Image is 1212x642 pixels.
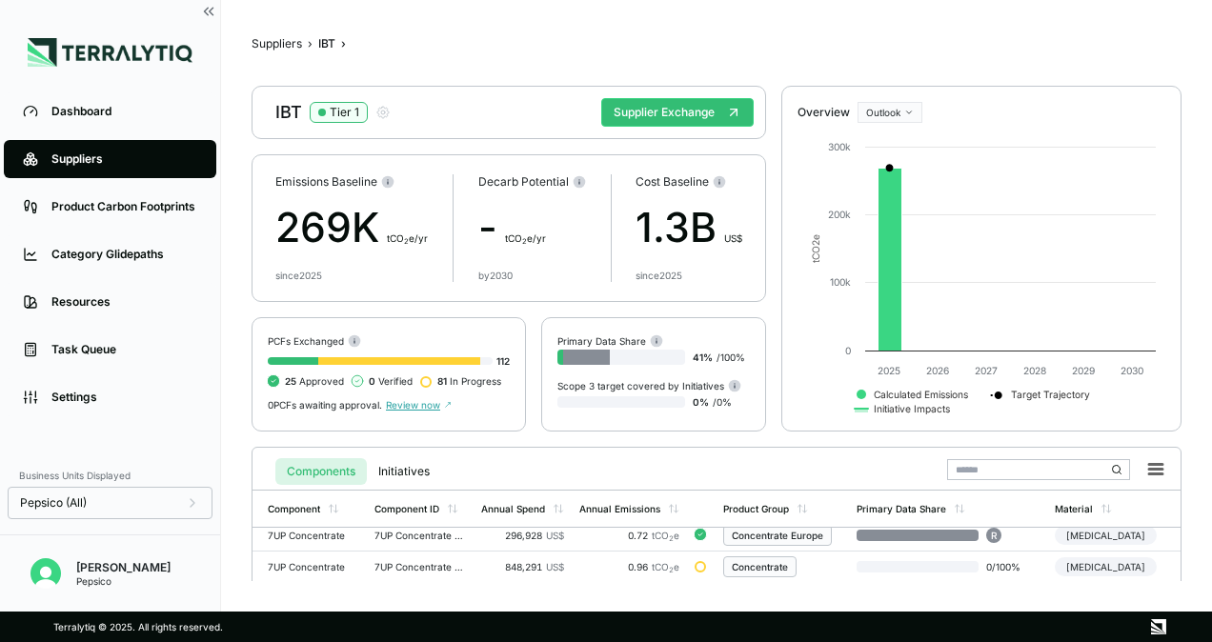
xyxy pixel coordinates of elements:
[367,458,441,485] button: Initiatives
[437,375,447,387] span: 81
[732,561,788,572] div: Concentrate
[268,399,382,411] span: 0 PCFs awaiting approval.
[51,199,197,214] div: Product Carbon Footprints
[669,566,674,574] sub: 2
[693,396,709,408] span: 0 %
[275,270,322,281] div: since 2025
[437,375,501,387] span: In Progress
[285,375,296,387] span: 25
[478,197,586,258] div: -
[330,105,359,120] div: Tier 1
[557,333,663,348] div: Primary Data Share
[51,294,197,310] div: Resources
[386,399,452,411] span: Review now
[732,530,823,541] div: Concentrate Europe
[51,342,197,357] div: Task Queue
[8,464,212,487] div: Business Units Displayed
[496,355,510,367] span: 112
[51,104,197,119] div: Dashboard
[857,503,946,514] div: Primary Data Share
[669,534,674,543] sub: 2
[252,36,302,51] button: Suppliers
[481,561,564,572] div: 848,291
[51,151,197,167] div: Suppliers
[275,197,428,258] div: 269K
[991,530,997,541] span: R
[478,174,586,190] div: Decarb Potential
[601,98,754,127] button: Supplier Exchange
[636,174,742,190] div: Cost Baseline
[975,365,998,376] text: 2027
[717,351,745,363] span: / 100 %
[369,375,375,387] span: 0
[268,530,359,541] div: 7UP Concentrate
[926,365,949,376] text: 2026
[51,247,197,262] div: Category Glidepaths
[76,575,171,587] div: Pepsico
[404,237,409,246] sub: 2
[341,36,346,51] span: ›
[369,375,413,387] span: Verified
[636,197,742,258] div: 1.3B
[387,232,428,244] span: t CO e/yr
[76,560,171,575] div: [PERSON_NAME]
[268,561,359,572] div: 7UP Concentrate
[481,530,564,541] div: 296,928
[28,38,192,67] img: Logo
[478,270,513,281] div: by 2030
[20,495,87,511] span: Pepsico (All)
[830,276,851,288] text: 100k
[724,232,742,244] span: US$
[275,101,391,124] div: IBT
[481,503,545,514] div: Annual Spend
[374,530,466,541] div: 7UP Concentrate Sayhun
[579,503,660,514] div: Annual Emissions
[979,561,1040,572] span: 0 / 100 %
[374,561,466,572] div: 7UP Concentrate [GEOGRAPHIC_DATA]
[828,141,851,152] text: 300k
[374,503,439,514] div: Component ID
[652,561,679,572] span: tCO e
[318,36,335,51] div: IBT
[268,333,510,348] div: PCFs Exchanged
[828,209,851,220] text: 200k
[713,396,732,408] span: / 0 %
[546,561,564,572] span: US$
[275,458,367,485] button: Components
[1023,365,1046,376] text: 2028
[652,530,679,541] span: tCO e
[810,240,821,246] tspan: 2
[522,237,527,246] sub: 2
[23,551,69,596] button: Open user button
[579,561,679,572] div: 0.96
[798,105,850,120] div: Overview
[51,390,197,405] div: Settings
[308,36,313,51] span: ›
[1072,365,1095,376] text: 2029
[810,234,821,263] text: tCO e
[557,378,741,392] div: Scope 3 target covered by Initiatives
[636,270,682,281] div: since 2025
[1121,365,1143,376] text: 2030
[723,503,789,514] div: Product Group
[1011,389,1090,401] text: Target Trajectory
[1055,526,1157,545] div: [MEDICAL_DATA]
[1055,503,1093,514] div: Material
[878,365,900,376] text: 2025
[579,530,679,541] div: 0.72
[845,345,851,356] text: 0
[693,351,713,363] span: 41 %
[874,389,968,400] text: Calculated Emissions
[858,102,922,123] button: Outlook
[546,530,564,541] span: US$
[505,232,546,244] span: t CO e/yr
[1055,557,1157,576] div: [MEDICAL_DATA]
[268,503,320,514] div: Component
[275,174,428,190] div: Emissions Baseline
[874,403,950,415] text: Initiative Impacts
[30,558,61,589] img: Erik Hut
[866,107,900,118] span: Outlook
[285,375,344,387] span: Approved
